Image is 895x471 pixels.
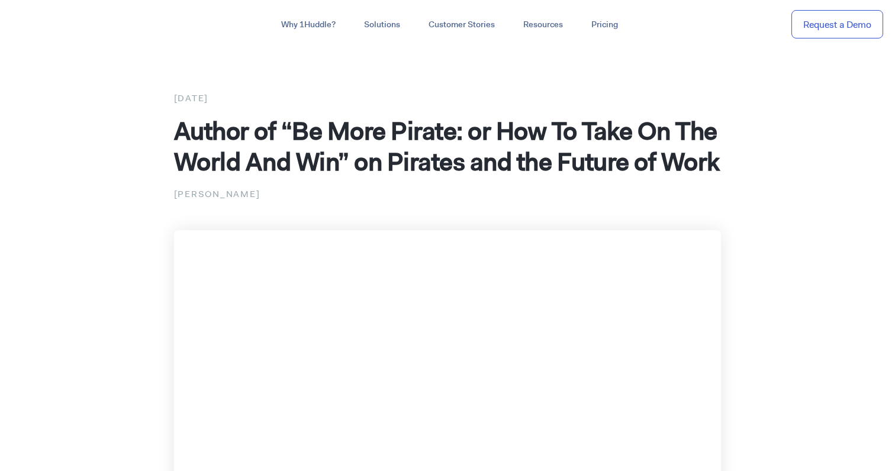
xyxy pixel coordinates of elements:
span: Author of “Be More Pirate: or How To Take On The World And Win” on Pirates and the Future of Work [174,114,720,178]
img: ... [12,13,96,36]
a: Resources [509,14,577,36]
div: [DATE] [174,91,722,106]
a: Request a Demo [791,10,883,39]
a: Customer Stories [414,14,509,36]
a: Why 1Huddle? [267,14,350,36]
p: [PERSON_NAME] [174,186,722,202]
a: Pricing [577,14,632,36]
a: Solutions [350,14,414,36]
